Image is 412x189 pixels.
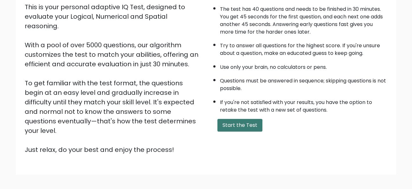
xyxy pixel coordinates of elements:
div: This is your personal adaptive IQ Test, designed to evaluate your Logical, Numerical and Spatial ... [25,2,202,154]
li: Use only your brain, no calculators or pens. [220,60,387,71]
li: The test has 40 questions and needs to be finished in 30 minutes. You get 45 seconds for the firs... [220,2,387,36]
li: Try to answer all questions for the highest score. If you're unsure about a question, make an edu... [220,39,387,57]
li: Questions must be answered in sequence; skipping questions is not possible. [220,74,387,92]
button: Start the Test [217,119,262,132]
li: If you're not satisfied with your results, you have the option to retake the test with a new set ... [220,95,387,114]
